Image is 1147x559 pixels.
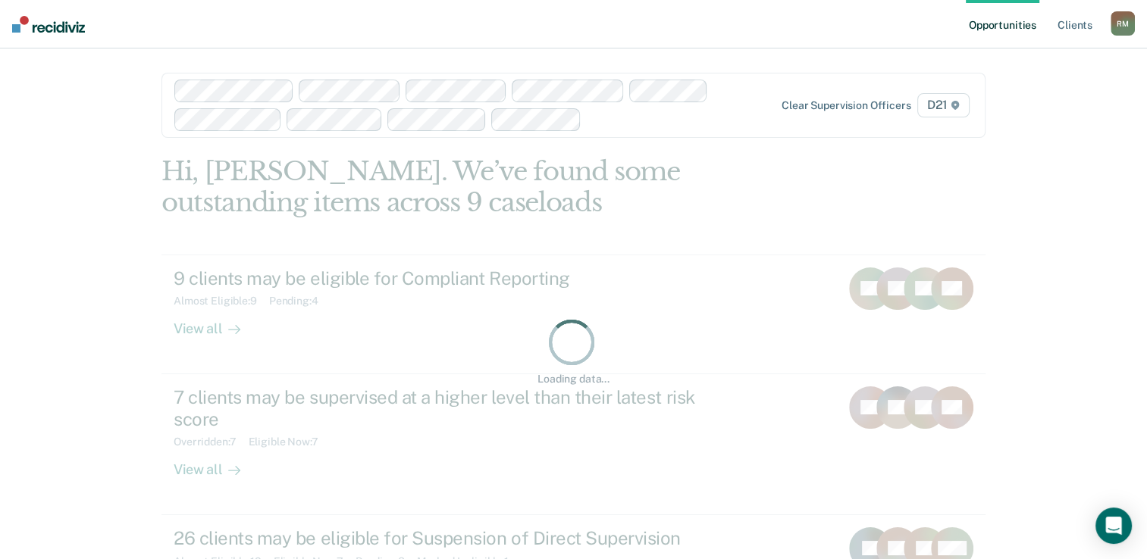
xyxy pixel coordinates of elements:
[782,99,910,112] div: Clear supervision officers
[1095,507,1132,544] div: Open Intercom Messenger
[537,373,610,386] div: Loading data...
[1111,11,1135,36] div: R M
[917,93,970,117] span: D21
[1111,11,1135,36] button: RM
[12,16,85,33] img: Recidiviz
